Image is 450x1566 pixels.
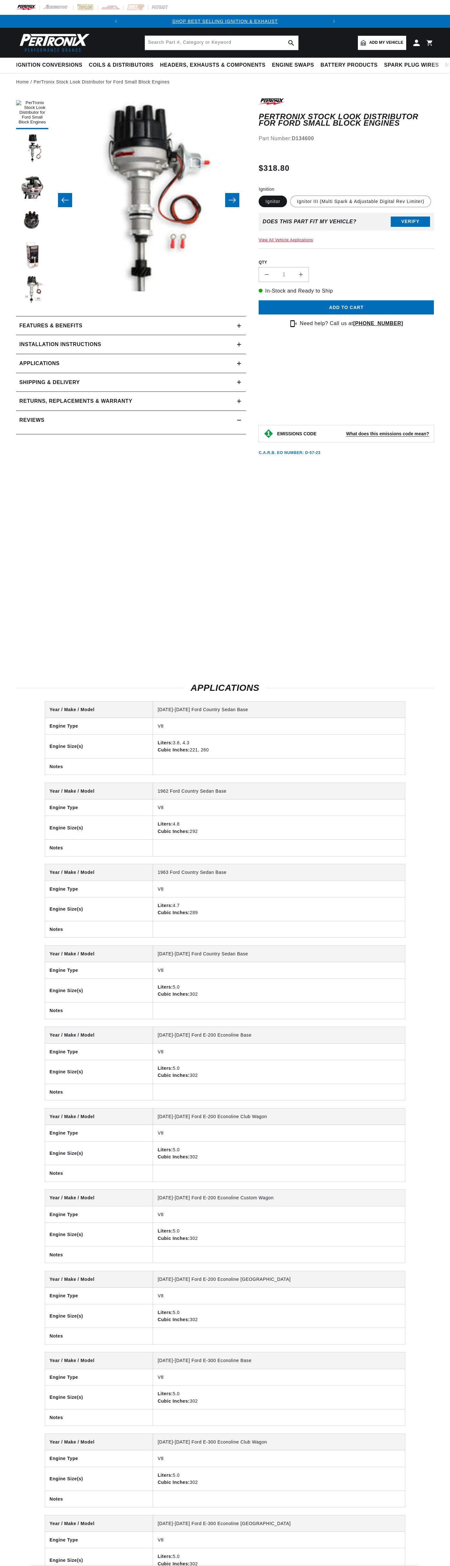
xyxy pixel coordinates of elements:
th: Engine Type [45,799,153,816]
td: 4.8 292 [153,816,405,840]
td: [DATE]-[DATE] Ford E-200 Econoline Club Wagon [153,1108,405,1125]
summary: Battery Products [317,58,381,73]
td: [DATE]-[DATE] Ford Country Sedan Base [153,946,405,962]
summary: Coils & Distributors [86,58,157,73]
a: Add my vehicle [358,36,406,50]
strong: Liters: [158,1391,173,1396]
h1: PerTronix Stock Look Distributor for Ford Small Block Engines [259,113,434,127]
summary: Reviews [16,411,246,430]
td: 1962 Ford Country Sedan Base [153,783,405,799]
a: PerTronix Stock Look Distributor for Ford Small Block Engines [34,78,169,85]
th: Engine Type [45,1125,153,1141]
th: Notes [45,840,153,856]
button: Slide right [225,193,239,207]
summary: Spark Plug Wires [381,58,442,73]
div: Announcement [122,18,327,25]
th: Engine Size(s) [45,979,153,1002]
label: QTY [259,260,434,265]
td: V8 [153,881,405,897]
th: Notes [45,1409,153,1426]
th: Year / Make / Model [45,1352,153,1369]
th: Engine Size(s) [45,1467,153,1491]
th: Engine Type [45,1206,153,1223]
th: Notes [45,1328,153,1344]
strong: Cubic Inches: [158,910,190,915]
div: Does This part fit My vehicle? [263,219,356,225]
th: Year / Make / Model [45,1434,153,1450]
strong: What does this emissions code mean? [346,431,429,436]
strong: Liters: [158,1554,173,1559]
th: Engine Size(s) [45,734,153,758]
td: 5.0 302 [153,979,405,1002]
span: Add my vehicle [369,40,403,46]
td: 5.0 302 [153,1223,405,1247]
td: [DATE]-[DATE] Ford E-300 Econoline Base [153,1352,405,1369]
summary: Shipping & Delivery [16,373,246,392]
td: V8 [153,1369,405,1385]
strong: Liters: [158,1473,173,1478]
td: [DATE]-[DATE] Ford E-200 Econoline Custom Wagon [153,1190,405,1206]
th: Notes [45,921,153,937]
th: Engine Size(s) [45,1386,153,1409]
button: Load image 4 in gallery view [16,203,48,236]
button: Load image 1 in gallery view [16,97,48,129]
a: SHOP BEST SELLING IGNITION & EXHAUST [172,19,278,24]
th: Year / Make / Model [45,1515,153,1532]
button: Load image 3 in gallery view [16,168,48,200]
strong: Cubic Inches: [158,991,190,997]
th: Engine Size(s) [45,897,153,921]
button: Translation missing: en.sections.announcements.next_announcement [328,15,340,28]
button: Load image 2 in gallery view [16,132,48,165]
strong: Liters: [158,1228,173,1233]
h2: Applications [16,684,434,692]
button: Load image 5 in gallery view [16,239,48,271]
strong: Liters: [158,821,173,826]
td: 5.0 302 [153,1386,405,1409]
strong: Cubic Inches: [158,1398,190,1404]
strong: Liters: [158,1310,173,1315]
span: Applications [19,359,60,368]
td: 4.7 289 [153,897,405,921]
strong: [PHONE_NUMBER] [353,321,403,326]
td: 5.0 302 [153,1304,405,1328]
td: V8 [153,1206,405,1223]
label: Ignitor III (Multi Spark & Adjustable Digital Rev Limiter) [290,196,431,207]
th: Engine Type [45,1369,153,1385]
strong: Liters: [158,984,173,990]
media-gallery: Gallery Viewer [16,97,246,303]
th: Notes [45,1084,153,1100]
p: Need help? Call us at [300,319,403,328]
th: Engine Size(s) [45,1223,153,1247]
th: Notes [45,1491,153,1507]
input: Search Part #, Category or Keyword [145,36,298,50]
strong: Liters: [158,903,173,908]
th: Notes [45,1246,153,1263]
th: Notes [45,758,153,775]
h2: Features & Benefits [19,322,82,330]
th: Engine Type [45,718,153,734]
strong: Liters: [158,1147,173,1152]
button: Verify [391,217,430,227]
button: Add to cart [259,300,434,315]
td: V8 [153,1043,405,1060]
div: Part Number: [259,134,434,143]
th: Engine Type [45,1043,153,1060]
th: Engine Size(s) [45,1304,153,1328]
td: V8 [153,1532,405,1548]
td: 1963 Ford Country Sedan Base [153,864,405,881]
td: 5.0 302 [153,1060,405,1084]
th: Engine Type [45,1288,153,1304]
strong: Cubic Inches: [158,1073,190,1078]
td: 5.0 302 [153,1141,405,1165]
h2: Installation instructions [19,340,101,349]
span: $318.80 [259,162,290,174]
th: Engine Type [45,1450,153,1467]
th: Engine Type [45,1532,153,1548]
td: V8 [153,1288,405,1304]
h2: Shipping & Delivery [19,378,80,387]
button: Load image 6 in gallery view [16,274,48,306]
strong: Cubic Inches: [158,1480,190,1485]
td: V8 [153,799,405,816]
th: Engine Size(s) [45,816,153,840]
th: Year / Make / Model [45,783,153,799]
